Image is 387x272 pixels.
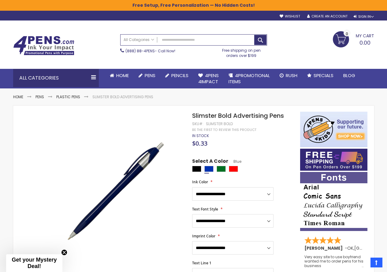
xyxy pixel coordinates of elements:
[300,172,367,231] img: font-personalization-examples
[354,14,374,19] div: Sign In
[217,166,226,172] div: Green
[6,254,62,272] div: Get your Mystery Deal!Close teaser
[192,133,209,138] span: In stock
[338,69,360,82] a: Blog
[125,48,155,54] a: (888) 88-4PENS
[61,249,67,255] button: Close teaser
[125,48,175,54] span: - Call Now!
[300,112,367,147] img: 4pens 4 kids
[304,255,364,268] div: Very easy site to use boyfriend wanted me to order pens for his business
[12,257,57,269] span: Get your Mystery Deal!
[13,69,99,87] div: All Categories
[307,14,348,19] a: Create an Account
[192,158,228,166] span: Select A Color
[192,207,218,212] span: Text Font Style
[192,260,211,266] span: Text Line 1
[192,179,208,184] span: Ink Color
[224,69,275,89] a: 4PROMOTIONALITEMS
[121,35,157,45] a: All Categories
[105,69,134,82] a: Home
[343,72,355,79] span: Blog
[145,72,155,79] span: Pens
[229,166,238,172] div: Red
[359,39,370,47] span: 0.00
[116,72,129,79] span: Home
[192,166,201,172] div: Black
[192,233,215,239] span: Imprint Color
[347,245,353,251] span: OK
[280,14,300,19] a: Wishlist
[337,255,387,272] iframe: Google Customer Reviews
[314,72,333,79] span: Specials
[304,245,345,251] span: [PERSON_NAME]
[92,95,153,99] li: Slimster Bold Advertising Pens
[56,94,80,99] a: Plastic Pens
[192,121,203,126] strong: SKU
[134,69,160,82] a: Pens
[35,94,44,99] a: Pens
[300,149,367,171] img: Free shipping on orders over $199
[228,159,241,164] span: Blue
[346,31,348,37] span: 0
[160,69,193,82] a: Pencils
[192,133,209,138] div: Availability
[192,111,284,120] span: Slimster Bold Advertising Pens
[13,94,23,99] a: Home
[192,139,207,147] span: $0.33
[193,69,224,89] a: 4Pens4impact
[192,128,256,132] a: Be the first to review this product
[124,37,154,42] span: All Categories
[286,72,297,79] span: Rush
[171,72,188,79] span: Pencils
[229,72,270,85] span: 4PROMOTIONAL ITEMS
[13,36,74,55] img: 4Pens Custom Pens and Promotional Products
[302,69,338,82] a: Specials
[275,69,302,82] a: Rush
[206,121,233,126] div: Slimster Bold
[198,72,219,85] span: 4Pens 4impact
[44,121,184,260] img: slimster_bold_side_blue_1.jpg
[216,46,267,58] div: Free shipping on pen orders over $199
[204,166,214,172] div: Blue
[333,31,374,47] a: 0.00 0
